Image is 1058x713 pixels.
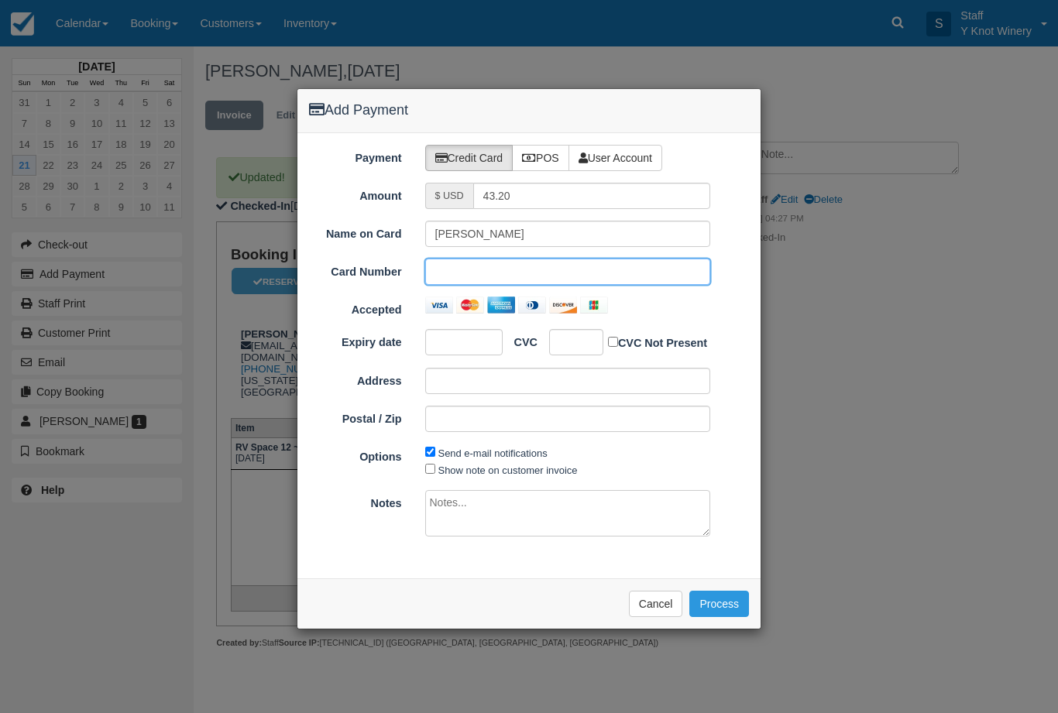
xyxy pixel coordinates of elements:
[309,101,749,121] h4: Add Payment
[608,337,618,347] input: CVC Not Present
[297,183,414,204] label: Amount
[435,264,701,279] iframe: Secure card number input frame
[473,183,711,209] input: Valid amount required.
[297,221,414,242] label: Name on Card
[297,259,414,280] label: Card Number
[438,464,578,476] label: Show note on customer invoice
[559,334,583,350] iframe: Secure CVC input frame
[297,329,414,351] label: Expiry date
[629,591,683,617] button: Cancel
[297,297,414,318] label: Accepted
[503,329,538,351] label: CVC
[297,444,414,465] label: Options
[297,490,414,512] label: Notes
[512,145,569,171] label: POS
[569,145,662,171] label: User Account
[297,368,414,389] label: Address
[438,447,548,459] label: Send e-mail notifications
[425,145,514,171] label: Credit Card
[608,334,707,351] label: CVC Not Present
[689,591,749,617] button: Process
[435,334,481,350] iframe: Secure expiration date input frame
[435,190,464,201] small: $ USD
[297,145,414,166] label: Payment
[297,406,414,427] label: Postal / Zip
